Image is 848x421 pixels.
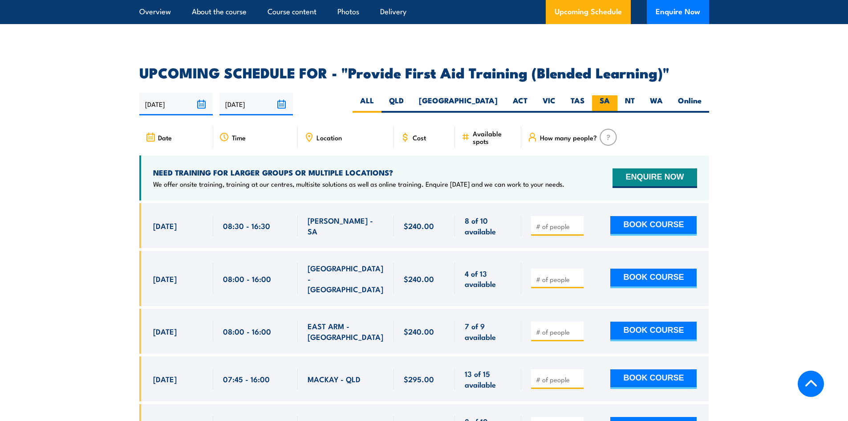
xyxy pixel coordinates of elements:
p: We offer onsite training, training at our centres, multisite solutions as well as online training... [153,180,564,188]
span: $240.00 [404,274,434,284]
span: 13 of 15 available [465,368,511,389]
span: Available spots [473,130,515,145]
button: BOOK COURSE [610,322,697,341]
button: BOOK COURSE [610,216,697,236]
span: 07:45 - 16:00 [223,374,270,384]
span: $295.00 [404,374,434,384]
button: BOOK COURSE [610,269,697,288]
span: MACKAY - QLD [308,374,361,384]
label: Online [670,95,709,113]
input: # of people [536,327,580,336]
span: 08:00 - 16:00 [223,326,271,336]
span: Date [158,134,172,141]
h2: UPCOMING SCHEDULE FOR - "Provide First Aid Training (Blended Learning)" [139,66,709,78]
span: [PERSON_NAME] - SA [308,215,384,236]
input: To date [219,93,293,115]
label: VIC [535,95,563,113]
span: EAST ARM - [GEOGRAPHIC_DATA] [308,321,384,342]
input: # of people [536,275,580,284]
label: NT [617,95,642,113]
label: TAS [563,95,592,113]
span: [DATE] [153,221,177,231]
span: Time [232,134,246,141]
span: 4 of 13 available [465,268,511,289]
button: BOOK COURSE [610,369,697,389]
span: Location [316,134,342,141]
span: [DATE] [153,274,177,284]
span: 7 of 9 available [465,321,511,342]
h4: NEED TRAINING FOR LARGER GROUPS OR MULTIPLE LOCATIONS? [153,168,564,177]
button: ENQUIRE NOW [613,168,697,188]
input: From date [139,93,213,115]
label: ACT [505,95,535,113]
span: 08:00 - 16:00 [223,274,271,284]
span: 08:30 - 16:30 [223,221,270,231]
span: How many people? [540,134,597,141]
span: $240.00 [404,326,434,336]
span: 8 of 10 available [465,215,511,236]
label: ALL [353,95,381,113]
span: [GEOGRAPHIC_DATA] - [GEOGRAPHIC_DATA] [308,263,384,294]
span: [DATE] [153,374,177,384]
input: # of people [536,375,580,384]
input: # of people [536,222,580,231]
label: WA [642,95,670,113]
span: $240.00 [404,221,434,231]
label: [GEOGRAPHIC_DATA] [411,95,505,113]
label: SA [592,95,617,113]
label: QLD [381,95,411,113]
span: [DATE] [153,326,177,336]
span: Cost [413,134,426,141]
